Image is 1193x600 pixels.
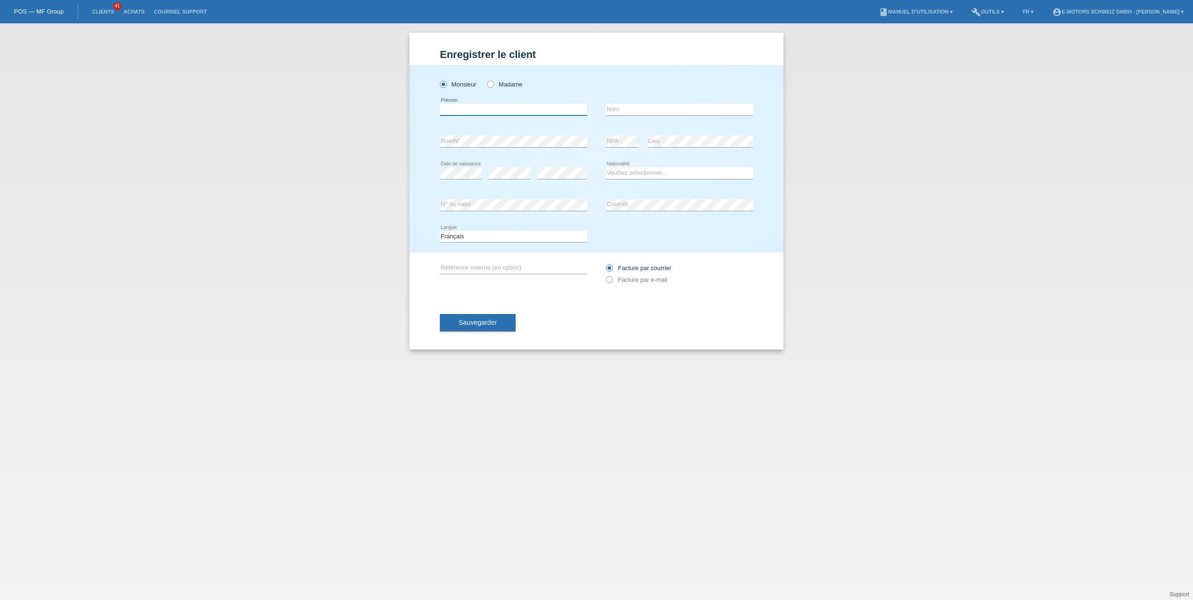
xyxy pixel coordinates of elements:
a: Achats [119,9,149,14]
a: Support [1170,591,1189,598]
button: Sauvegarder [440,314,516,332]
a: Courriel Support [149,9,211,14]
label: Facture par courrier [606,264,671,271]
input: Facture par e-mail [606,276,612,288]
span: 41 [113,2,122,10]
input: Monsieur [440,81,446,87]
label: Madame [487,81,522,88]
a: bookManuel d’utilisation ▾ [874,9,957,14]
span: Sauvegarder [459,319,497,326]
i: build [971,7,981,17]
a: POS — MF Group [14,8,64,15]
i: book [879,7,888,17]
a: Clients [87,9,119,14]
i: account_circle [1052,7,1062,17]
a: buildOutils ▾ [967,9,1008,14]
input: Madame [487,81,493,87]
h1: Enregistrer le client [440,49,753,60]
a: FR ▾ [1018,9,1039,14]
label: Facture par e-mail [606,276,667,283]
label: Monsieur [440,81,476,88]
input: Facture par courrier [606,264,612,276]
a: account_circleE-Motors Schweiz GmbH - [PERSON_NAME] ▾ [1048,9,1188,14]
